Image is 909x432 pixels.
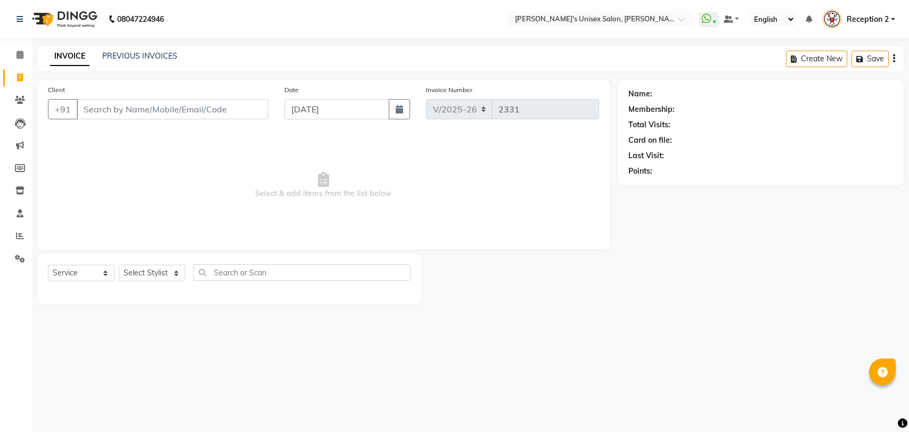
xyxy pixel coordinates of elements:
div: Last Visit: [628,150,664,161]
a: PREVIOUS INVOICES [102,51,177,61]
label: Invoice Number [426,85,472,95]
b: 08047224946 [117,4,164,34]
div: Points: [628,166,652,177]
div: Name: [628,88,652,100]
button: Create New [786,51,847,67]
button: +91 [48,99,78,119]
a: INVOICE [50,47,89,66]
img: Reception 2 [823,10,841,28]
div: Total Visits: [628,119,670,131]
span: Reception 2 [847,14,889,25]
span: Select & add items from the list below [48,132,599,239]
iframe: chat widget [864,389,898,421]
img: logo [27,4,100,34]
div: Card on file: [628,135,672,146]
button: Save [851,51,889,67]
input: Search or Scan [193,264,411,281]
label: Date [284,85,299,95]
div: Membership: [628,104,675,115]
label: Client [48,85,65,95]
input: Search by Name/Mobile/Email/Code [77,99,268,119]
